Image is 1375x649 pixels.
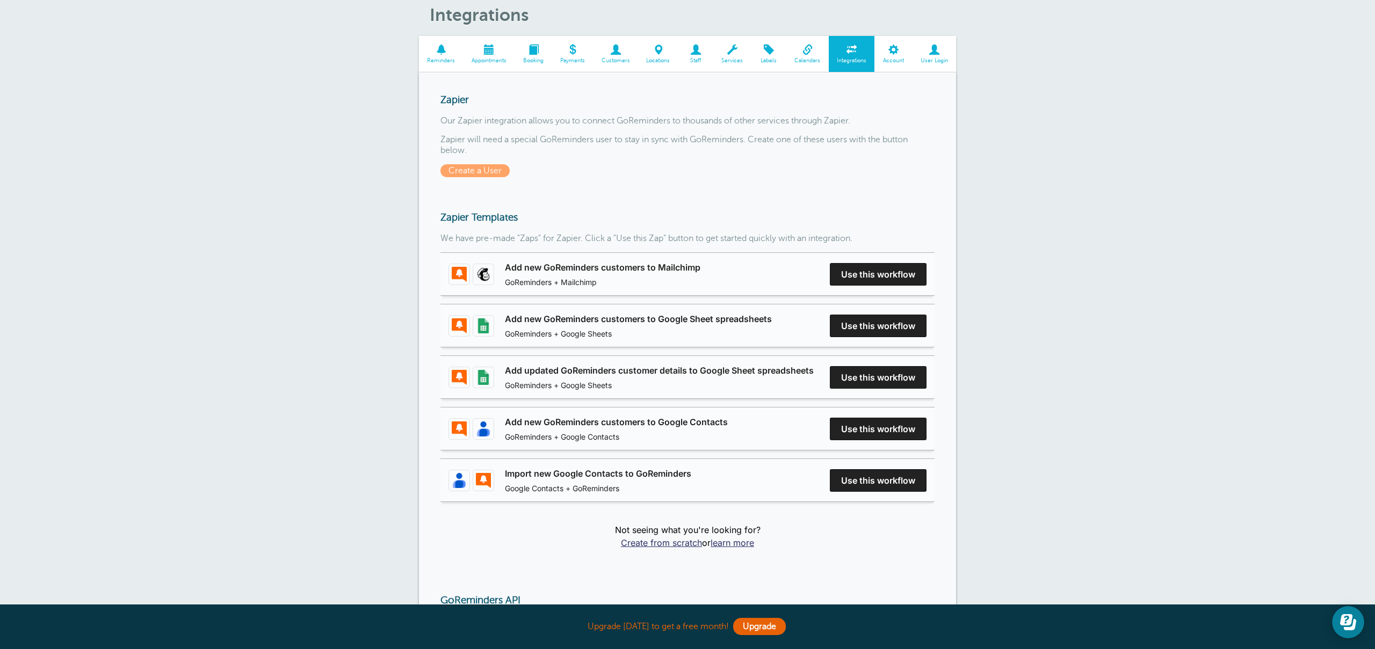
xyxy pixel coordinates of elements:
p: Our Zapier integration allows you to connect GoReminders to thousands of other services through Z... [440,116,935,126]
h3: Zapier [440,94,935,106]
a: Customers [593,36,638,72]
a: Upgrade [733,618,786,635]
span: Reminders [424,57,458,64]
span: Calendars [792,57,823,64]
a: Locations [638,36,678,72]
h3: GoReminders API [440,594,935,606]
h3: Zapier Templates [440,212,935,223]
span: Create a User [440,164,510,177]
span: Services [719,57,746,64]
a: User Login [912,36,956,72]
a: Payments [552,36,593,72]
a: Account [874,36,912,72]
span: Booking [520,57,547,64]
iframe: Resource center [1332,606,1364,638]
a: Labels [751,36,786,72]
span: Integrations [834,57,870,64]
a: Calendars [786,36,829,72]
span: Appointments [469,57,510,64]
a: Services [713,36,751,72]
span: Locations [643,57,673,64]
h1: Integrations [430,5,956,25]
span: Customers [598,57,633,64]
a: Appointments [464,36,515,72]
span: Account [880,57,907,64]
a: Booking [515,36,552,72]
span: User Login [917,57,951,64]
a: Create a User [440,166,515,176]
span: Labels [757,57,781,64]
span: Staff [684,57,708,64]
p: We have pre-made "Zaps" for Zapier. Click a "Use this Zap" button to get started quickly with an ... [440,234,935,244]
a: Reminders [419,36,464,72]
p: Zapier will need a special GoReminders user to stay in sync with GoReminders. Create one of these... [440,135,935,155]
div: Upgrade [DATE] to get a free month! [419,615,956,638]
a: Staff [678,36,713,72]
span: Payments [557,57,588,64]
